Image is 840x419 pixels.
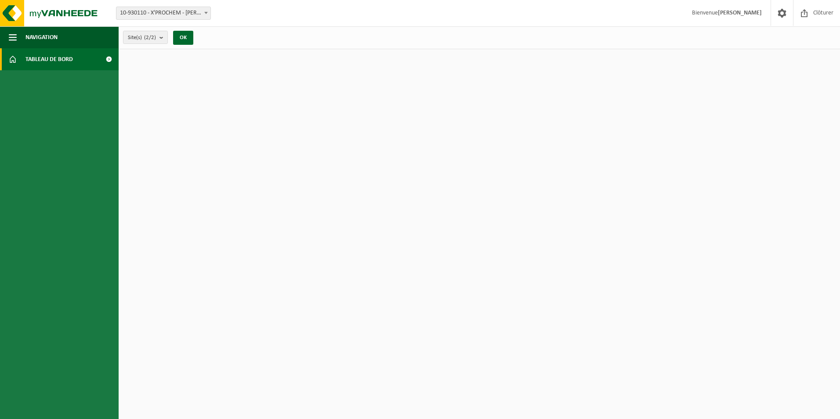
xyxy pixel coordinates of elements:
strong: [PERSON_NAME] [718,10,762,16]
span: 10-930110 - X'PROCHEM - LOOS [116,7,211,20]
span: Site(s) [128,31,156,44]
button: Site(s)(2/2) [123,31,168,44]
count: (2/2) [144,35,156,40]
span: Navigation [25,26,58,48]
span: 10-930110 - X'PROCHEM - LOOS [116,7,210,19]
button: OK [173,31,193,45]
span: Tableau de bord [25,48,73,70]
